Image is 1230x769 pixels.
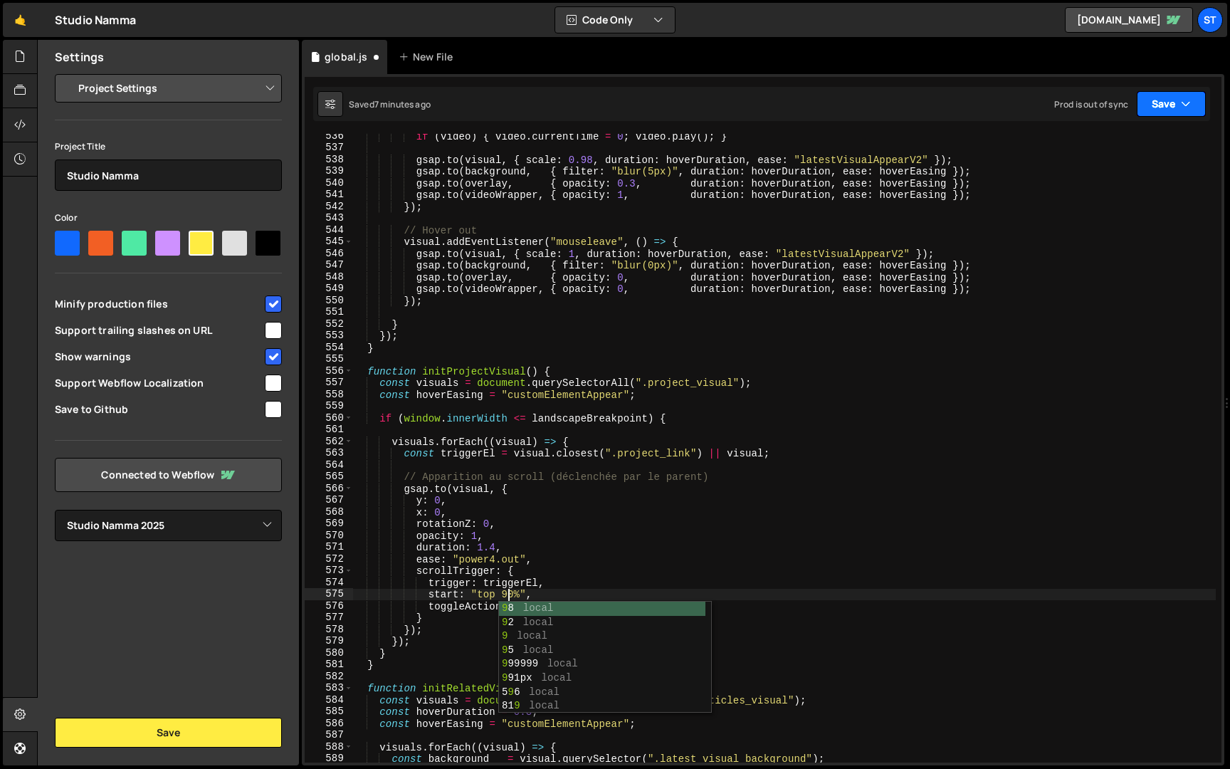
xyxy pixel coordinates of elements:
[349,98,431,110] div: Saved
[305,283,353,295] div: 549
[305,588,353,600] div: 575
[305,142,353,154] div: 537
[55,376,263,390] span: Support Webflow Localization
[305,577,353,589] div: 574
[305,612,353,624] div: 577
[305,659,353,671] div: 581
[55,211,78,225] label: Color
[305,236,353,248] div: 545
[305,635,353,647] div: 579
[305,259,353,271] div: 547
[305,424,353,436] div: 561
[305,624,353,636] div: 578
[55,718,282,748] button: Save
[305,741,353,753] div: 588
[305,154,353,166] div: 538
[305,682,353,694] div: 583
[55,159,282,191] input: Project name
[305,177,353,189] div: 540
[305,506,353,518] div: 568
[305,706,353,718] div: 585
[305,400,353,412] div: 559
[55,297,263,311] span: Minify production files
[305,436,353,448] div: 562
[305,541,353,553] div: 571
[325,50,367,64] div: global.js
[305,459,353,471] div: 564
[374,98,431,110] div: 7 minutes ago
[305,647,353,659] div: 580
[3,3,38,37] a: 🤙
[55,49,104,65] h2: Settings
[305,389,353,401] div: 558
[305,553,353,565] div: 572
[55,140,105,154] label: Project Title
[305,330,353,342] div: 553
[305,565,353,577] div: 573
[1197,7,1223,33] a: St
[305,189,353,201] div: 541
[305,753,353,765] div: 589
[305,165,353,177] div: 539
[305,353,353,365] div: 555
[55,323,263,338] span: Support trailing slashes on URL
[1137,91,1206,117] button: Save
[305,518,353,530] div: 569
[55,11,136,28] div: Studio Namma
[305,494,353,506] div: 567
[305,212,353,224] div: 543
[305,224,353,236] div: 544
[1065,7,1193,33] a: [DOMAIN_NAME]
[55,350,263,364] span: Show warnings
[305,671,353,683] div: 582
[305,729,353,741] div: 587
[305,471,353,483] div: 565
[1054,98,1128,110] div: Prod is out of sync
[555,7,675,33] button: Code Only
[305,412,353,424] div: 560
[305,342,353,354] div: 554
[305,530,353,542] div: 570
[305,306,353,318] div: 551
[305,377,353,389] div: 557
[305,271,353,283] div: 548
[305,130,353,142] div: 536
[305,600,353,612] div: 576
[305,483,353,495] div: 566
[305,201,353,213] div: 542
[55,458,282,492] a: Connected to Webflow
[55,402,263,417] span: Save to Github
[305,718,353,730] div: 586
[305,447,353,459] div: 563
[305,295,353,307] div: 550
[305,694,353,706] div: 584
[305,248,353,260] div: 546
[305,365,353,377] div: 556
[305,318,353,330] div: 552
[399,50,458,64] div: New File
